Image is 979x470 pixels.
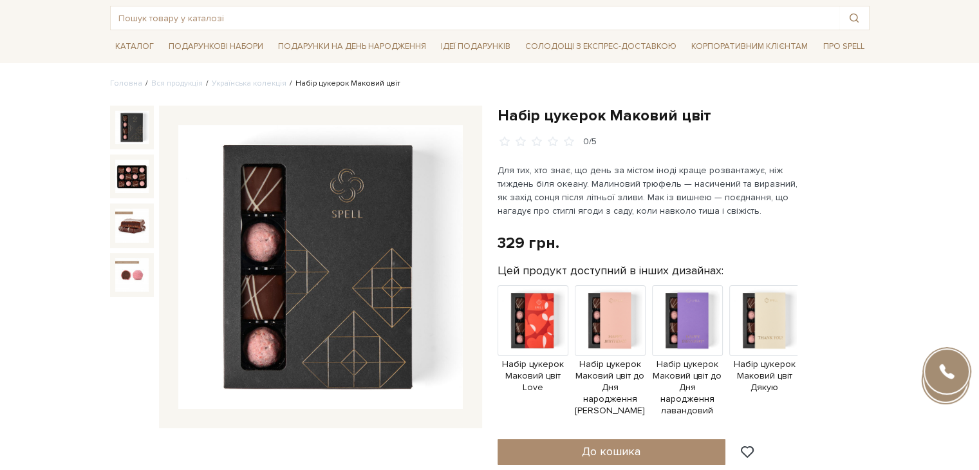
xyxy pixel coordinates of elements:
input: Пошук товару у каталозі [111,6,839,30]
h1: Набір цукерок Маковий цвіт [498,106,870,126]
span: До кошика [582,444,640,458]
span: Набір цукерок Маковий цвіт до Дня народження лавандовий [652,359,723,417]
label: Цей продукт доступний в інших дизайнах: [498,263,723,278]
span: Про Spell [817,37,869,57]
span: Подарунки на День народження [273,37,431,57]
button: До кошика [498,439,726,465]
img: Набір цукерок Маковий цвіт [115,111,149,144]
img: Набір цукерок Маковий цвіт [115,160,149,193]
span: Подарункові набори [163,37,268,57]
a: Набір цукерок Маковий цвіт до Дня народження [PERSON_NAME] [575,314,646,417]
a: Головна [110,79,142,88]
img: Продукт [729,285,800,356]
a: Набір цукерок Маковий цвіт Love [498,314,568,393]
div: 329 грн. [498,233,559,253]
img: Продукт [652,285,723,356]
a: Солодощі з експрес-доставкою [520,35,682,57]
a: Корпоративним клієнтам [686,35,813,57]
span: Набір цукерок Маковий цвіт до Дня народження [PERSON_NAME] [575,359,646,417]
li: Набір цукерок Маковий цвіт [286,78,400,89]
a: Набір цукерок Маковий цвіт Дякую [729,314,800,393]
div: 0/5 [583,136,597,148]
a: Українська колекція [212,79,286,88]
a: Набір цукерок Маковий цвіт до Дня народження лавандовий [652,314,723,417]
p: Для тих, хто знає, що день за містом іноді краще розвантажує, ніж тиждень біля океану. Малиновий ... [498,164,799,218]
img: Набір цукерок Маковий цвіт [115,258,149,292]
img: Набір цукерок Маковий цвіт [178,125,463,409]
img: Набір цукерок Маковий цвіт [115,209,149,242]
span: Каталог [110,37,159,57]
button: Пошук товару у каталозі [839,6,869,30]
img: Продукт [498,285,568,356]
img: Продукт [575,285,646,356]
span: Ідеї подарунків [436,37,516,57]
span: Набір цукерок Маковий цвіт Дякую [729,359,800,394]
a: Вся продукція [151,79,203,88]
span: Набір цукерок Маковий цвіт Love [498,359,568,394]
